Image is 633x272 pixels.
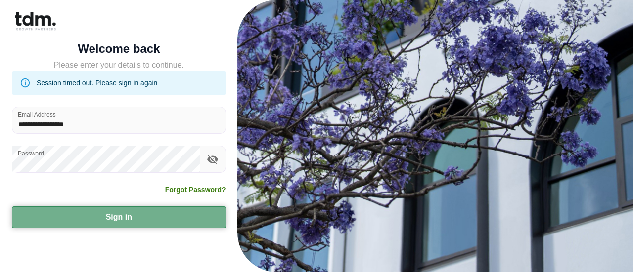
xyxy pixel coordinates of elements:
[12,59,226,71] h5: Please enter your details to continue.
[204,151,221,168] button: toggle password visibility
[18,149,44,157] label: Password
[37,74,157,92] div: Session timed out. Please sign in again
[12,44,226,54] h5: Welcome back
[18,110,56,118] label: Email Address
[165,185,226,194] a: Forgot Password?
[12,206,226,228] button: Sign in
